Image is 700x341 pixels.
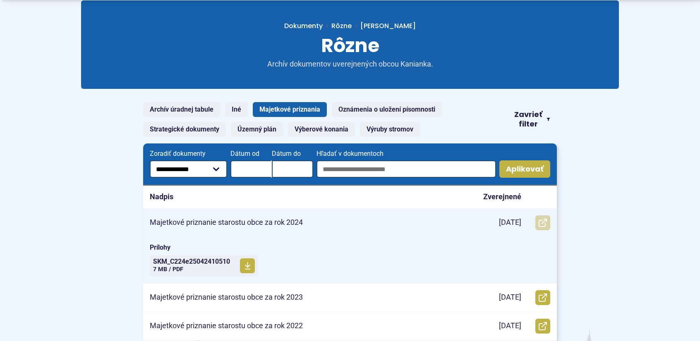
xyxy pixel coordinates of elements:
input: Dátum od [230,160,272,178]
a: Strategické dokumenty [143,122,226,137]
p: Majetkové priznanie starostu obce za rok 2023 [150,293,303,302]
p: [DATE] [499,321,521,331]
button: Aplikovať [499,160,550,178]
button: Zavrieť filter [507,110,557,129]
a: [PERSON_NAME] [352,21,416,31]
a: Iné [225,102,248,117]
input: Dátum do [272,160,313,178]
span: Dokumenty [284,21,323,31]
a: Oznámenia o uložení písomnosti [332,102,442,117]
a: Územný plán [231,122,283,137]
span: [PERSON_NAME] [360,21,416,31]
span: Dátum do [272,150,313,157]
p: Majetkové priznanie starostu obce za rok 2024 [150,218,303,227]
a: Výruby stromov [360,122,420,137]
p: Majetkové priznanie starostu obce za rok 2022 [150,321,303,331]
span: Prílohy [150,243,550,252]
a: SKM_C224e25042410510 7 MB / PDF [150,255,258,277]
span: Zoradiť dokumenty [150,150,227,157]
span: Rôzne [321,32,379,59]
a: Výberové konania [288,122,355,137]
span: Zavrieť filter [514,110,543,129]
p: [DATE] [499,293,521,302]
a: Dokumenty [284,21,331,31]
span: Hľadať v dokumentoch [316,150,496,157]
select: Zoradiť dokumenty [150,160,227,178]
input: Hľadať v dokumentoch [316,160,496,178]
span: 7 MB / PDF [153,266,183,273]
p: Zverejnené [483,192,521,202]
p: [DATE] [499,218,521,227]
span: SKM_C224e25042410510 [153,258,230,265]
a: Rôzne [331,21,352,31]
span: Dátum od [230,150,272,157]
p: Nadpis [150,192,173,202]
a: Archív úradnej tabule [143,102,220,117]
p: Archív dokumentov uverejnených obcou Kanianka. [251,60,449,69]
a: Majetkové priznania [253,102,327,117]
